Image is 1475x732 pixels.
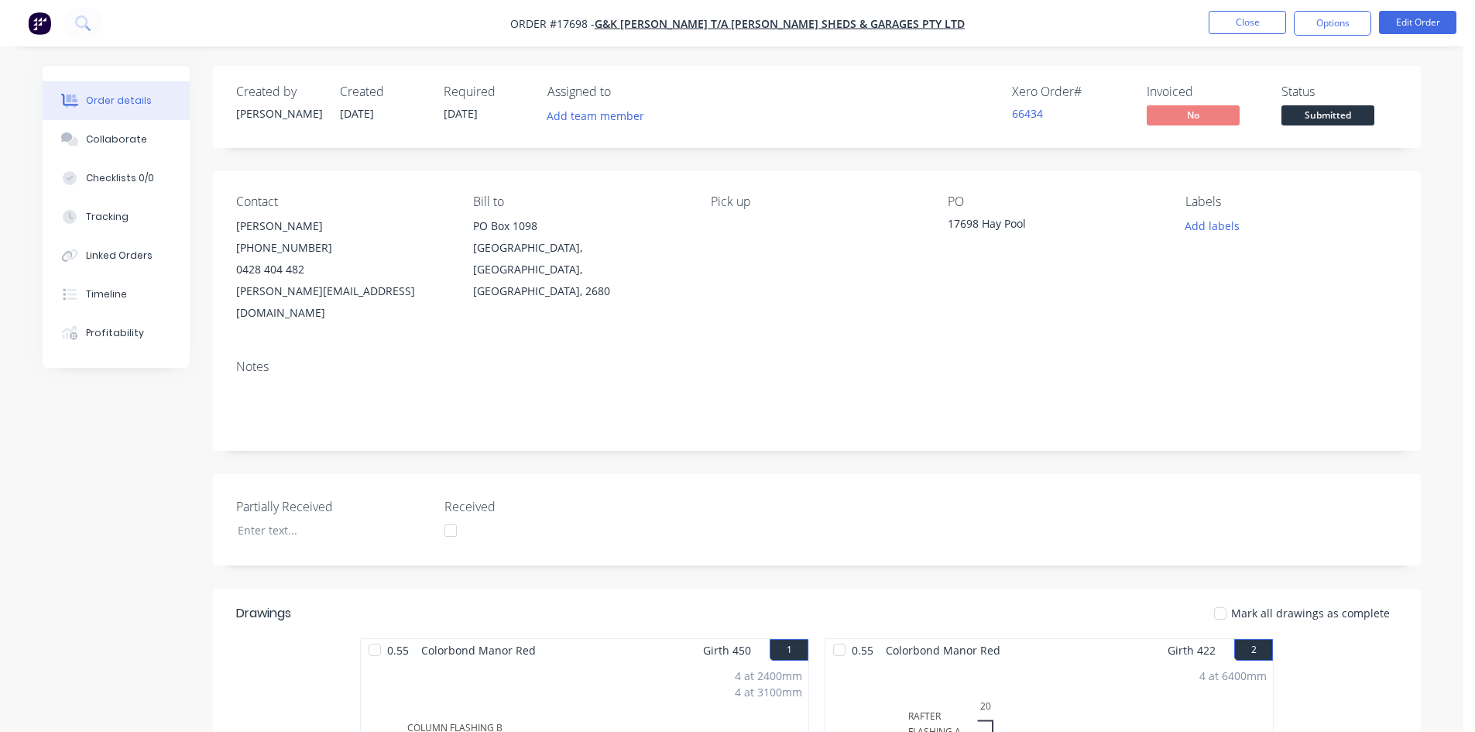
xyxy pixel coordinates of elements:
a: G&K [PERSON_NAME] T/A [PERSON_NAME] Sheds & Garages Pty Ltd [595,16,965,31]
div: 4 at 3100mm [735,684,802,700]
button: Add team member [539,105,653,126]
button: Options [1294,11,1371,36]
span: Order #17698 - [510,16,595,31]
button: 2 [1234,639,1273,661]
div: [GEOGRAPHIC_DATA], [GEOGRAPHIC_DATA], [GEOGRAPHIC_DATA], 2680 [473,237,685,302]
button: Add labels [1176,215,1247,236]
button: Collaborate [43,120,190,159]
button: 1 [770,639,808,661]
label: Partially Received [236,497,430,516]
span: Girth 450 [703,639,751,662]
div: Bill to [473,194,685,209]
div: Status [1281,84,1398,99]
button: Submitted [1281,105,1374,129]
div: Assigned to [547,84,702,99]
span: Colorbond Manor Red [415,639,542,662]
div: [PHONE_NUMBER] [236,237,448,259]
div: 4 at 2400mm [735,668,802,684]
button: Profitability [43,314,190,352]
button: Close [1209,11,1286,34]
span: Colorbond Manor Red [880,639,1007,662]
div: 4 at 6400mm [1199,668,1267,684]
div: Created [340,84,425,99]
button: Checklists 0/0 [43,159,190,198]
div: PO Box 1098 [473,215,685,237]
div: Created by [236,84,321,99]
div: Pick up [711,194,923,209]
button: Linked Orders [43,236,190,275]
div: Drawings [236,604,291,623]
div: Xero Order # [1012,84,1128,99]
span: [DATE] [444,106,478,121]
span: No [1147,105,1240,125]
div: Notes [236,359,1398,374]
div: Invoiced [1147,84,1263,99]
div: Linked Orders [86,249,153,263]
div: Required [444,84,529,99]
div: Tracking [86,210,129,224]
div: Contact [236,194,448,209]
label: Received [444,497,638,516]
div: PO [948,194,1160,209]
span: Mark all drawings as complete [1231,605,1390,621]
span: Girth 422 [1168,639,1216,662]
div: PO Box 1098[GEOGRAPHIC_DATA], [GEOGRAPHIC_DATA], [GEOGRAPHIC_DATA], 2680 [473,215,685,302]
button: Timeline [43,275,190,314]
div: 17698 Hay Pool [948,215,1141,237]
div: Profitability [86,326,144,340]
div: Order details [86,94,152,108]
img: Factory [28,12,51,35]
div: [PERSON_NAME] [236,105,321,122]
button: Order details [43,81,190,120]
span: 0.55 [846,639,880,662]
div: Collaborate [86,132,147,146]
div: [PERSON_NAME][PHONE_NUMBER]0428 404 482[PERSON_NAME][EMAIL_ADDRESS][DOMAIN_NAME] [236,215,448,324]
div: 0428 404 482 [236,259,448,280]
iframe: Intercom live chat [1422,679,1460,717]
span: [DATE] [340,106,374,121]
div: Labels [1185,194,1398,209]
span: 0.55 [381,639,415,662]
div: [PERSON_NAME] [236,215,448,237]
button: Tracking [43,198,190,236]
div: [PERSON_NAME][EMAIL_ADDRESS][DOMAIN_NAME] [236,280,448,324]
span: Submitted [1281,105,1374,125]
div: Checklists 0/0 [86,171,154,185]
button: Add team member [547,105,653,126]
div: Timeline [86,287,127,301]
a: 66434 [1012,106,1043,121]
button: Edit Order [1379,11,1456,34]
